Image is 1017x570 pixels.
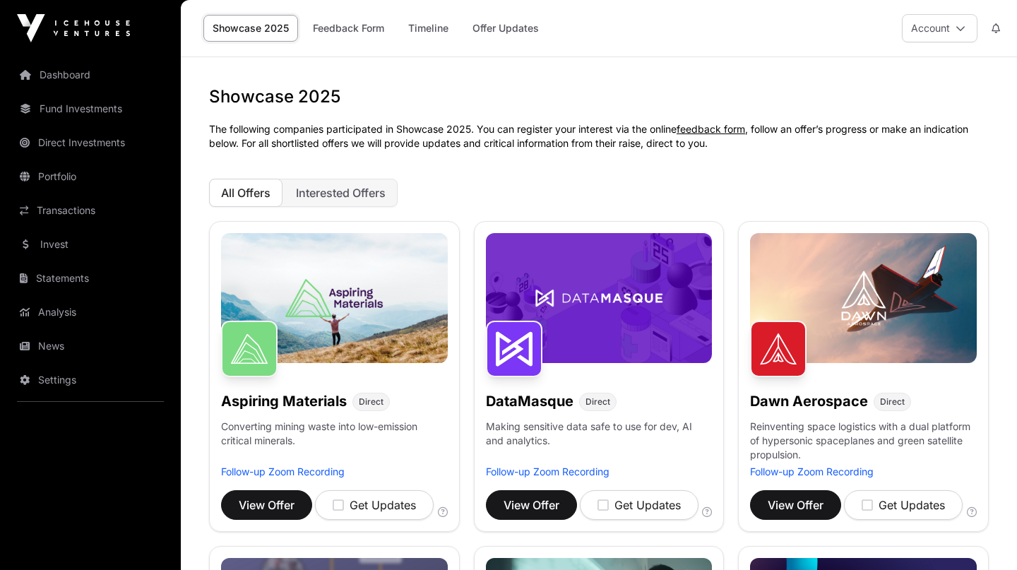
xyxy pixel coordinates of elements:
[463,15,548,42] a: Offer Updates
[750,490,841,520] button: View Offer
[585,396,610,408] span: Direct
[862,497,945,513] div: Get Updates
[209,85,989,108] h1: Showcase 2025
[11,59,169,90] a: Dashboard
[768,497,823,513] span: View Offer
[486,233,713,363] img: DataMasque-Banner.jpg
[359,396,383,408] span: Direct
[333,497,416,513] div: Get Updates
[486,490,577,520] button: View Offer
[315,490,434,520] button: Get Updates
[221,465,345,477] a: Follow-up Zoom Recording
[221,420,448,465] p: Converting mining waste into low-emission critical minerals.
[11,297,169,328] a: Analysis
[221,490,312,520] button: View Offer
[597,497,681,513] div: Get Updates
[11,195,169,226] a: Transactions
[902,14,977,42] button: Account
[486,420,713,465] p: Making sensitive data safe to use for dev, AI and analytics.
[296,186,386,200] span: Interested Offers
[750,465,874,477] a: Follow-up Zoom Recording
[504,497,559,513] span: View Offer
[209,122,989,150] p: The following companies participated in Showcase 2025. You can register your interest via the onl...
[221,391,347,411] h1: Aspiring Materials
[486,391,573,411] h1: DataMasque
[221,233,448,363] img: Aspiring-Banner.jpg
[880,396,905,408] span: Direct
[11,161,169,192] a: Portfolio
[844,490,963,520] button: Get Updates
[221,321,278,377] img: Aspiring Materials
[11,364,169,396] a: Settings
[750,420,977,465] p: Reinventing space logistics with a dual platform of hypersonic spaceplanes and green satellite pr...
[486,321,542,377] img: DataMasque
[284,179,398,207] button: Interested Offers
[203,15,298,42] a: Showcase 2025
[11,127,169,158] a: Direct Investments
[750,321,807,377] img: Dawn Aerospace
[17,14,130,42] img: Icehouse Ventures Logo
[304,15,393,42] a: Feedback Form
[399,15,458,42] a: Timeline
[750,391,868,411] h1: Dawn Aerospace
[209,179,282,207] button: All Offers
[11,331,169,362] a: News
[11,263,169,294] a: Statements
[580,490,698,520] button: Get Updates
[239,497,295,513] span: View Offer
[750,233,977,363] img: Dawn-Banner.jpg
[221,186,270,200] span: All Offers
[486,465,609,477] a: Follow-up Zoom Recording
[11,93,169,124] a: Fund Investments
[11,229,169,260] a: Invest
[677,123,745,135] a: feedback form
